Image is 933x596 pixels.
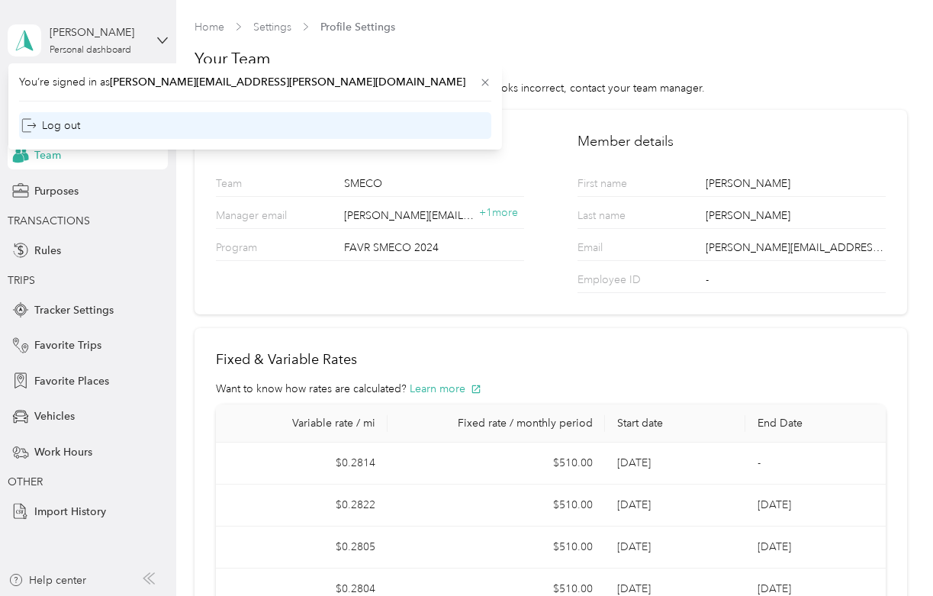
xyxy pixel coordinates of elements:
button: Help center [8,572,86,588]
span: Tracker Settings [34,302,114,318]
div: Personal dashboard [50,46,131,55]
span: [PERSON_NAME][EMAIL_ADDRESS][PERSON_NAME][DOMAIN_NAME] [110,76,465,89]
span: Vehicles [34,408,75,424]
td: [DATE] [745,485,886,527]
td: $510.00 [388,527,606,569]
th: Fixed rate / monthly period [388,404,606,443]
p: Team [216,176,333,196]
td: [DATE] [605,443,745,485]
td: - [745,443,886,485]
div: [PERSON_NAME] [706,176,885,196]
button: Learn more [410,381,481,397]
span: You’re signed in as [19,74,491,90]
span: Import History [34,504,106,520]
span: Favorite Trips [34,337,101,353]
span: Rules [34,243,61,259]
td: $0.2822 [216,485,387,527]
p: Manager email [216,208,333,228]
div: SMECO [344,176,523,196]
span: Team [34,147,61,163]
div: [PERSON_NAME] [50,24,145,40]
td: [DATE] [605,485,745,527]
td: [DATE] [605,527,745,569]
h1: Your Team [195,48,906,69]
td: $510.00 [388,485,606,527]
td: $510.00 [388,443,606,485]
p: Employee ID [577,272,695,292]
div: Log out [21,118,80,134]
a: Home [195,21,224,34]
span: OTHER [8,475,43,488]
iframe: Everlance-gr Chat Button Frame [848,511,933,596]
span: [PERSON_NAME][EMAIL_ADDRESS][DOMAIN_NAME] [344,208,479,224]
p: Last name [577,208,695,228]
span: TRIPS [8,274,35,287]
td: $0.2814 [216,443,387,485]
th: End Date [745,404,886,443]
div: FAVR SMECO 2024 [344,240,523,260]
h2: Fixed & Variable Rates [216,350,885,370]
span: TRANSACTIONS [8,214,90,227]
h2: Member details [577,131,886,152]
div: Want to know how rates are calculated? [216,381,885,397]
div: - [706,272,885,292]
div: This is the information associated with your team account. If it looks incorrect, contact your te... [195,80,906,96]
span: Purposes [34,183,79,199]
span: Favorite Places [34,373,109,389]
th: Start date [605,404,745,443]
p: Program [216,240,333,260]
span: Profile Settings [320,19,395,35]
div: [PERSON_NAME] [706,208,885,228]
td: [DATE] [745,527,886,569]
p: First name [577,176,695,196]
a: Settings [253,21,291,34]
div: [PERSON_NAME][EMAIL_ADDRESS][PERSON_NAME][DOMAIN_NAME] [706,240,885,260]
td: $0.2805 [216,527,387,569]
p: Email [577,240,695,260]
span: Work Hours [34,444,92,460]
span: + 1 more [479,206,518,219]
th: Variable rate / mi [216,404,387,443]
